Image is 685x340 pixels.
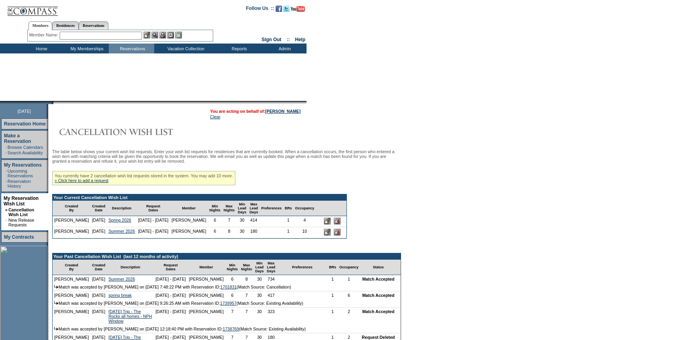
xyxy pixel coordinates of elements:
[210,114,220,119] a: Clear
[53,227,91,238] td: [PERSON_NAME]
[6,145,7,150] td: ·
[236,216,248,227] td: 30
[108,218,131,222] a: Spring 2026
[170,216,208,227] td: [PERSON_NAME]
[283,227,293,238] td: 1
[4,162,42,168] a: My Reservations
[91,216,107,227] td: [DATE]
[265,308,277,325] td: 323
[248,227,260,238] td: 180
[53,325,401,333] td: Match was accepted by [PERSON_NAME] on [DATE] 12:18:40 PM with Reservation ID: (Match Source: Exi...
[54,301,59,305] img: arrow.gif
[338,291,360,299] td: 6
[223,327,239,331] a: 1738769
[154,44,216,53] td: Vacation Collection
[265,260,277,275] td: Max Lead Days
[53,308,91,325] td: [PERSON_NAME]
[208,216,222,227] td: 6
[246,5,274,14] td: Follow Us ::
[293,201,316,216] td: Occupancy
[276,8,282,13] a: Become our fan on Facebook
[265,275,277,283] td: 734
[324,218,331,224] input: Edit this Request
[222,201,236,216] td: Max Nights
[91,291,107,299] td: [DATE]
[222,216,236,227] td: 7
[8,207,34,217] a: Cancellation Wish List
[53,291,91,299] td: [PERSON_NAME]
[360,260,397,275] td: Status
[236,201,248,216] td: Min Lead Days
[54,285,59,289] img: arrow.gif
[362,309,394,314] nobr: Match Accepted
[53,253,401,260] td: Your Past Cancellation Wish List (last 12 months of activity)
[259,201,283,216] td: Preferences
[239,260,254,275] td: Max Nights
[52,124,210,140] img: Cancellation Wish List
[327,275,338,283] td: 1
[54,327,59,331] img: arrow.gif
[108,309,152,323] a: [DATE] Trip - The Rocks all homes - NPH Window
[4,196,39,207] a: My Reservation Wish List
[91,275,107,283] td: [DATE]
[293,227,316,238] td: 10
[155,309,186,314] nobr: [DATE] - [DATE]
[6,169,7,178] td: ·
[53,299,401,308] td: Match was accepted by [PERSON_NAME] on [DATE] 9:26:25 AM with Reservation ID: (Match Source: Exis...
[287,37,290,42] span: ::
[138,229,168,234] nobr: [DATE] - [DATE]
[265,291,277,299] td: 417
[5,218,8,227] td: ·
[283,8,290,13] a: Follow us on Twitter
[8,218,34,227] a: New Release Requests
[254,260,265,275] td: Min Lead Days
[239,291,254,299] td: 7
[261,37,281,42] a: Sign Out
[4,133,31,144] a: Make a Reservation
[107,260,154,275] td: Description
[225,308,239,325] td: 7
[239,308,254,325] td: 7
[155,277,186,281] nobr: [DATE] - [DATE]
[225,260,239,275] td: Min Nights
[136,201,170,216] td: Request Dates
[8,145,43,150] a: Browse Calendars
[254,308,265,325] td: 30
[291,8,305,13] a: Subscribe to our YouTube Channel
[108,293,132,298] a: spring break
[79,21,108,30] a: Reservations
[155,293,186,298] nobr: [DATE] - [DATE]
[53,216,91,227] td: [PERSON_NAME]
[18,44,63,53] td: Home
[362,335,395,340] nobr: Request Deleted
[225,275,239,283] td: 6
[216,44,261,53] td: Reports
[159,32,166,38] img: Impersonate
[327,260,338,275] td: BRs
[187,291,225,299] td: [PERSON_NAME]
[220,285,237,289] a: 1701831
[8,169,33,178] a: Upcoming Reservations
[53,101,54,104] img: blank.gif
[4,234,34,240] a: My Contracts
[239,275,254,283] td: 8
[277,260,327,275] td: Preferences
[261,44,307,53] td: Admin
[170,201,208,216] td: Member
[362,277,394,281] nobr: Match Accepted
[208,227,222,238] td: 6
[222,227,236,238] td: 8
[338,275,360,283] td: 1
[283,216,293,227] td: 1
[8,150,43,155] a: Search Availability
[175,32,182,38] img: b_calculator.gif
[151,32,158,38] img: View
[109,44,154,53] td: Reservations
[236,227,248,238] td: 30
[55,178,108,183] a: » Click here to add a request
[4,121,45,127] a: Reservation Home
[91,201,107,216] td: Created Date
[91,260,107,275] td: Created Date
[5,207,8,212] b: »
[254,291,265,299] td: 30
